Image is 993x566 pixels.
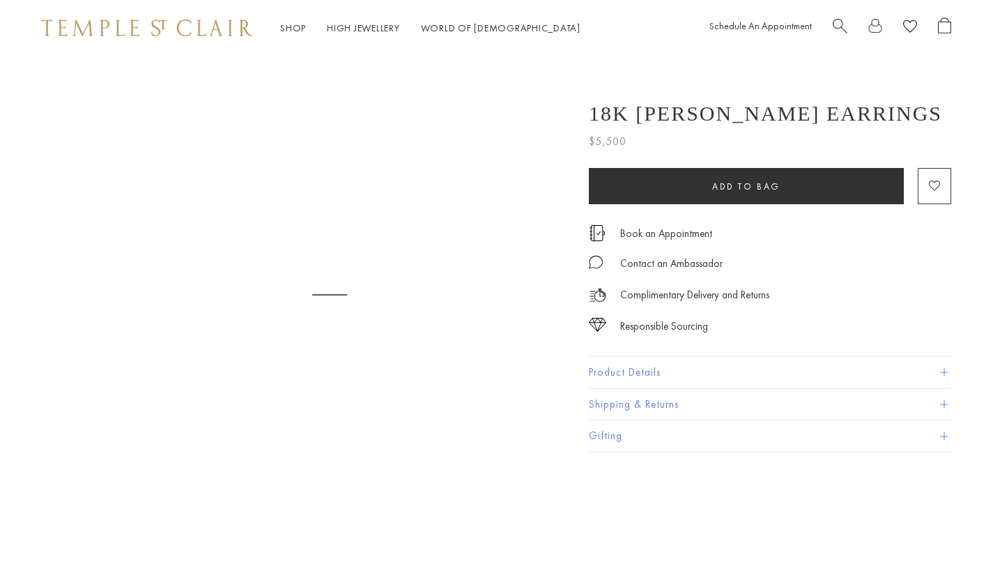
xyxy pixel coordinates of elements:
div: Contact an Ambassador [620,255,723,273]
button: Gifting [589,420,951,452]
a: High JewelleryHigh Jewellery [327,22,400,34]
span: $5,500 [589,132,626,151]
a: Open Shopping Bag [938,17,951,39]
a: ShopShop [280,22,306,34]
a: Search [833,17,847,39]
a: Schedule An Appointment [709,20,812,32]
a: View Wishlist [903,17,917,39]
button: Product Details [589,357,951,388]
img: icon_delivery.svg [589,286,606,304]
img: icon_sourcing.svg [589,318,606,332]
span: Add to bag [712,181,780,192]
a: World of [DEMOGRAPHIC_DATA]World of [DEMOGRAPHIC_DATA] [421,22,580,34]
button: Add to bag [589,168,904,204]
img: icon_appointment.svg [589,225,606,241]
img: Temple St. Clair [42,20,252,36]
img: MessageIcon-01_2.svg [589,255,603,269]
button: Shipping & Returns [589,389,951,420]
nav: Main navigation [280,20,580,37]
h1: 18K [PERSON_NAME] Earrings [589,102,942,125]
a: Book an Appointment [620,226,712,241]
div: Responsible Sourcing [620,318,708,335]
p: Complimentary Delivery and Returns [620,286,769,304]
